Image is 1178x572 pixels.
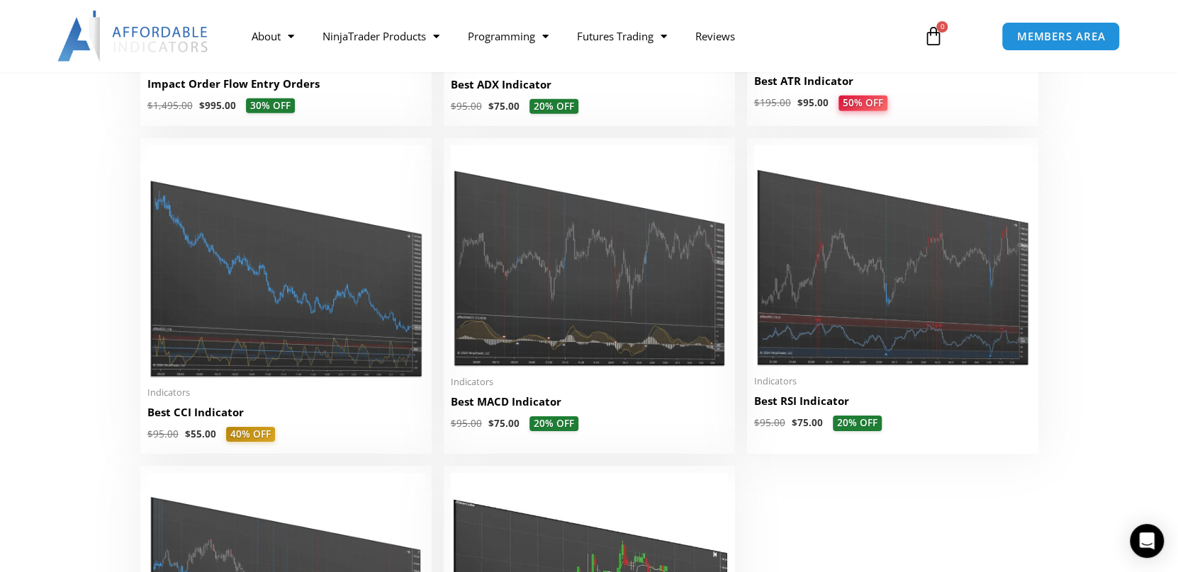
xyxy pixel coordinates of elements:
bdi: 195.00 [754,96,791,109]
span: 30% OFF [246,98,295,114]
bdi: 55.00 [185,428,216,440]
span: Indicators [754,375,1031,387]
a: About [237,20,308,52]
h2: Best ATR Indicator [754,74,1031,88]
img: Best CCI Indicator [147,145,425,378]
h2: Best ADX Indicator [451,77,728,92]
bdi: 75.00 [792,416,823,429]
a: Impact Order Flow Entry Orders [147,76,425,98]
span: $ [451,100,456,113]
span: 0 [936,21,948,33]
span: $ [488,417,494,430]
span: $ [451,417,456,430]
span: 20% OFF [833,416,882,431]
bdi: 95.00 [451,100,482,113]
bdi: 95.00 [147,428,179,440]
h2: Best CCI Indicator [147,405,425,420]
bdi: 1,495.00 [147,99,193,112]
img: LogoAI | Affordable Indicators – NinjaTrader [57,11,210,62]
bdi: 995.00 [199,99,236,112]
bdi: 95.00 [754,416,785,429]
a: Best ATR Indicator [754,74,1031,96]
span: $ [147,99,153,112]
a: Programming [454,20,563,52]
div: Open Intercom Messenger [1130,524,1164,558]
span: $ [147,428,153,440]
span: 20% OFF [529,99,578,115]
a: 0 [902,16,964,57]
span: $ [792,416,797,429]
img: Best RSI Indicator [754,145,1031,367]
bdi: 95.00 [797,96,829,109]
a: Futures Trading [563,20,681,52]
span: $ [797,96,803,109]
span: 40% OFF [226,427,275,442]
span: $ [488,100,494,113]
a: Best RSI Indicator [754,394,1031,416]
span: $ [185,428,191,440]
span: MEMBERS AREA [1016,31,1105,42]
span: $ [199,99,205,112]
h2: Best MACD Indicator [451,394,728,409]
nav: Menu [237,20,907,52]
span: Indicators [147,387,425,399]
bdi: 75.00 [488,417,520,430]
img: Best MACD Indicator [451,145,728,367]
a: Reviews [681,20,749,52]
bdi: 75.00 [488,100,520,113]
a: Best ADX Indicator [451,77,728,99]
bdi: 95.00 [451,417,482,430]
a: Best CCI Indicator [147,405,425,427]
span: $ [754,96,760,109]
a: NinjaTrader Products [308,20,454,52]
h2: Impact Order Flow Entry Orders [147,76,425,91]
a: MEMBERS AREA [1002,22,1120,51]
span: Indicators [451,376,728,388]
span: $ [754,416,760,429]
span: 50% OFF [838,96,887,111]
span: 20% OFF [529,416,578,432]
a: Best MACD Indicator [451,394,728,416]
h2: Best RSI Indicator [754,394,1031,408]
